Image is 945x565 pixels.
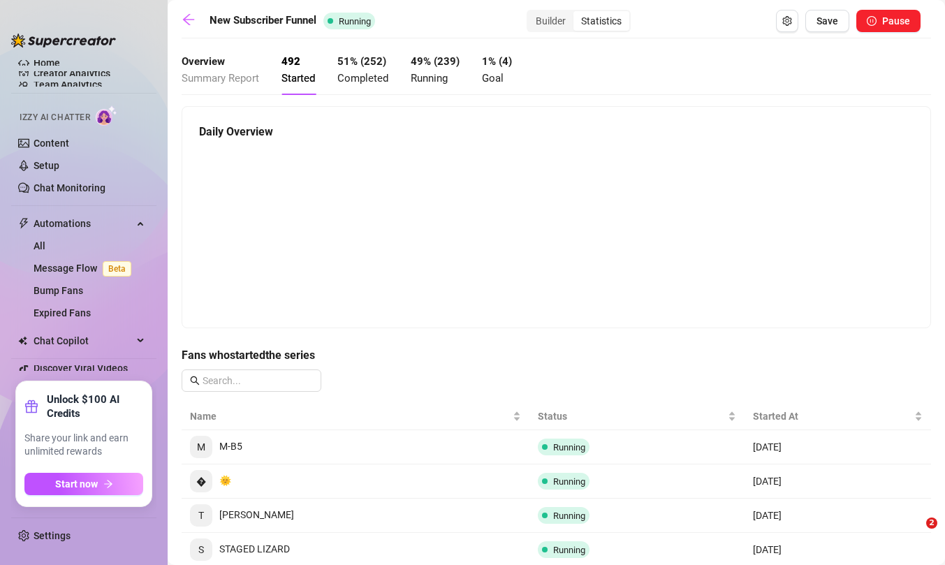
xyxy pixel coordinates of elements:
span: setting [782,16,792,26]
a: Content [34,138,69,149]
th: Started At [745,403,931,430]
span: pause-circle [867,16,877,26]
a: arrow-left [182,13,203,29]
td: [DATE] [745,430,931,464]
div: Builder [528,11,573,31]
span: Started At [753,409,911,424]
a: Discover Viral Videos [34,362,128,374]
a: Settings [34,530,71,541]
span: Running [339,16,371,27]
th: Name [182,403,529,430]
a: Message FlowBeta [34,263,137,274]
span: Name [190,409,510,424]
span: gift [24,399,38,413]
span: [PERSON_NAME] [190,509,294,520]
span: Save [816,15,838,27]
img: AI Chatter [96,105,117,126]
h5: Fans who started the series [182,347,931,364]
span: Izzy AI Chatter [20,111,90,124]
img: logo-BBDzfeDw.svg [11,34,116,47]
div: Statistics [573,11,629,31]
img: Chat Copilot [18,336,27,346]
strong: New Subscriber Funnel [210,14,316,27]
span: Completed [337,72,388,85]
strong: 49 % ( 239 ) [411,55,460,68]
span: Running [411,72,448,85]
td: [DATE] [745,464,931,499]
span: Running [553,511,585,521]
span: M [197,439,205,455]
button: Start nowarrow-right [24,473,143,495]
strong: Overview [182,55,225,68]
strong: 1% (4) [482,55,512,68]
th: Status [529,403,745,430]
a: Expired Fans [34,307,91,318]
span: Goal [482,72,504,85]
a: Setup [34,160,59,171]
button: Save Flow [805,10,849,32]
span: Beta [103,261,131,277]
span: search [190,376,200,386]
span: Running [553,442,585,453]
span: Status [538,409,725,424]
button: Pause [856,10,921,32]
span: � [196,474,206,489]
a: Creator Analytics [34,62,145,85]
span: Chat Copilot [34,330,133,352]
span: thunderbolt [18,218,29,229]
div: segmented control [527,10,631,32]
span: Summary Report [182,72,259,85]
a: Home [34,57,60,68]
span: M-B5 [190,441,242,452]
input: Search... [203,373,313,388]
strong: 51 % ( 252 ) [337,55,386,68]
span: T [198,508,204,523]
span: arrow-left [182,13,196,27]
span: 2 [926,518,937,529]
span: Started [281,72,315,85]
span: S [198,542,204,557]
strong: 492 [281,55,300,68]
a: Team Analytics [34,79,102,90]
h5: Daily Overview [199,124,914,140]
button: Open Exit Rules [776,10,798,32]
a: All [34,240,45,251]
td: [DATE] [745,499,931,533]
span: STAGED LIZARD [190,543,290,555]
span: arrow-right [103,479,113,489]
a: Bump Fans [34,285,83,296]
iframe: Intercom live chat [898,518,931,551]
span: Running [553,476,585,487]
span: Pause [882,15,910,27]
span: Automations [34,212,133,235]
span: Running [553,545,585,555]
span: Start now [55,478,98,490]
strong: Unlock $100 AI Credits [47,392,143,420]
a: Chat Monitoring [34,182,105,193]
span: 🌞 [190,475,231,486]
span: Share your link and earn unlimited rewards [24,432,143,459]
